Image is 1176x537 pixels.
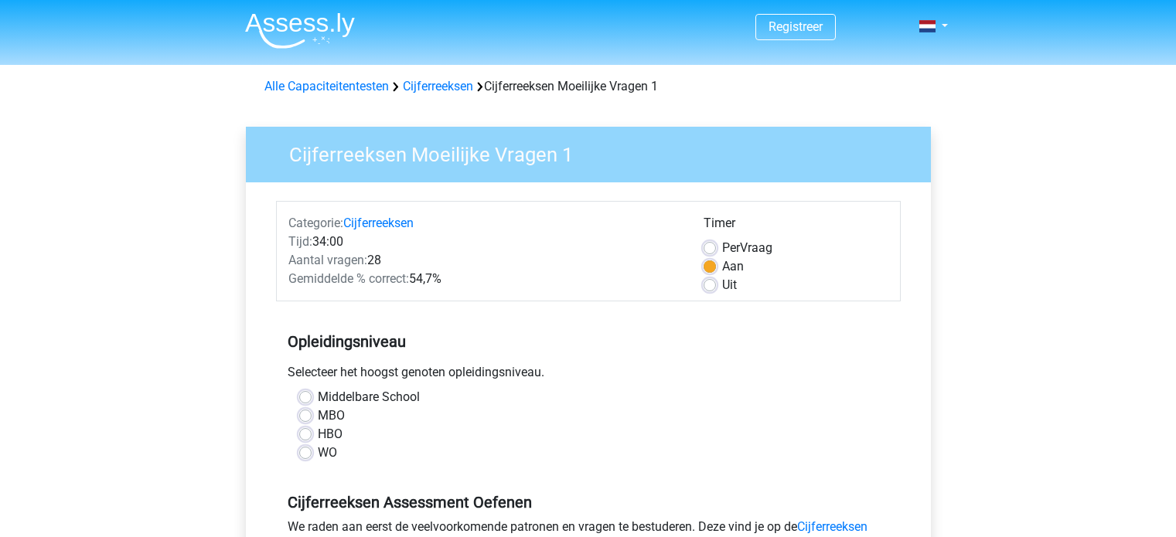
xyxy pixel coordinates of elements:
div: Cijferreeksen Moeilijke Vragen 1 [258,77,919,96]
label: MBO [318,406,345,425]
a: Registreer [769,19,823,34]
h3: Cijferreeksen Moeilijke Vragen 1 [271,137,919,167]
h5: Opleidingsniveau [288,326,889,357]
a: Cijferreeksen [403,79,473,93]
div: 34:00 [277,233,692,251]
span: Categorie: [288,216,343,230]
span: Aantal vragen: [288,253,367,267]
div: 54,7% [277,270,692,288]
span: Tijd: [288,234,312,249]
div: Selecteer het hoogst genoten opleidingsniveau. [276,363,901,388]
label: Vraag [722,239,772,257]
span: Gemiddelde % correct: [288,271,409,286]
div: 28 [277,251,692,270]
label: WO [318,444,337,462]
span: Per [722,240,740,255]
h5: Cijferreeksen Assessment Oefenen [288,493,889,512]
label: Middelbare School [318,388,420,406]
a: Alle Capaciteitentesten [264,79,389,93]
div: Timer [704,214,888,239]
label: Uit [722,276,737,294]
a: Cijferreeksen [343,216,414,230]
label: HBO [318,425,343,444]
label: Aan [722,257,744,276]
img: Assessly [245,12,355,49]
